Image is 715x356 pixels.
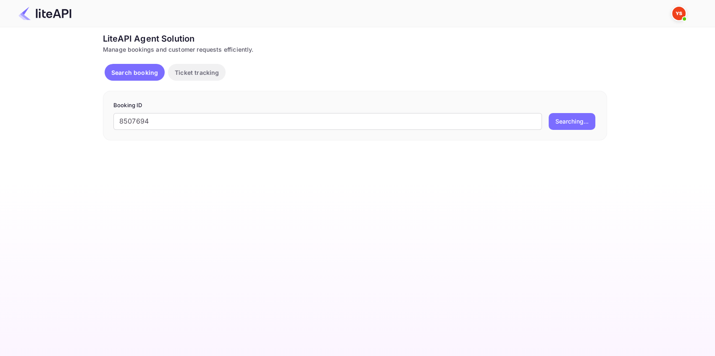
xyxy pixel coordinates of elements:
[672,7,686,20] img: Yandex Support
[103,45,607,54] div: Manage bookings and customer requests efficiently.
[111,68,158,77] p: Search booking
[113,113,542,130] input: Enter Booking ID (e.g., 63782194)
[103,32,607,45] div: LiteAPI Agent Solution
[113,101,597,110] p: Booking ID
[18,7,71,20] img: LiteAPI Logo
[175,68,219,77] p: Ticket tracking
[549,113,595,130] button: Searching...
